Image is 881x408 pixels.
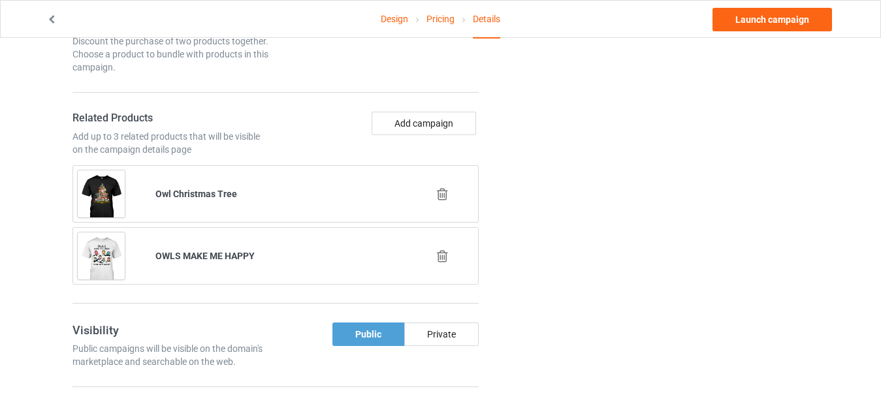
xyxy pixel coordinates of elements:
[72,342,271,368] div: Public campaigns will be visible on the domain's marketplace and searchable on the web.
[72,130,271,156] div: Add up to 3 related products that will be visible on the campaign details page
[381,1,408,37] a: Design
[372,112,476,135] button: Add campaign
[72,112,271,125] h4: Related Products
[426,1,455,37] a: Pricing
[473,1,500,39] div: Details
[404,322,479,346] div: Private
[713,8,832,31] a: Launch campaign
[155,189,237,199] b: Owl Christmas Tree
[72,322,271,337] h3: Visibility
[155,251,255,261] b: OWLS MAKE ME HAPPY
[332,322,404,346] div: Public
[72,35,271,74] div: Discount the purchase of two products together. Choose a product to bundle with products in this ...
